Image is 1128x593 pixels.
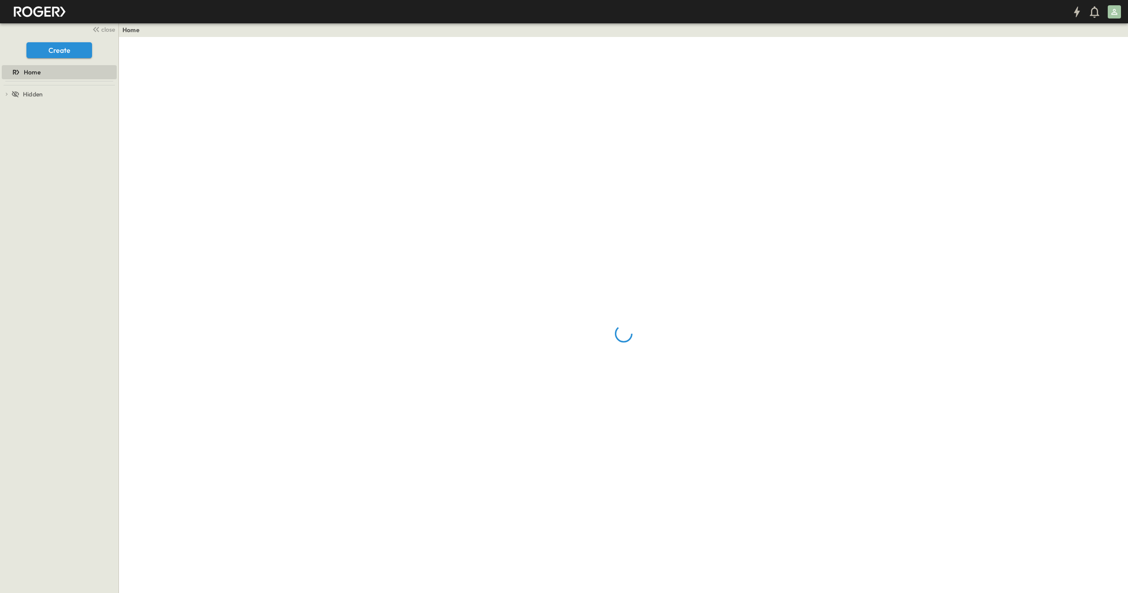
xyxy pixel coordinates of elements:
button: close [89,23,117,35]
nav: breadcrumbs [122,26,145,34]
a: Home [122,26,140,34]
span: close [101,25,115,34]
a: Home [2,66,115,78]
button: Create [26,42,92,58]
span: Home [24,68,41,77]
span: Hidden [23,90,43,99]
